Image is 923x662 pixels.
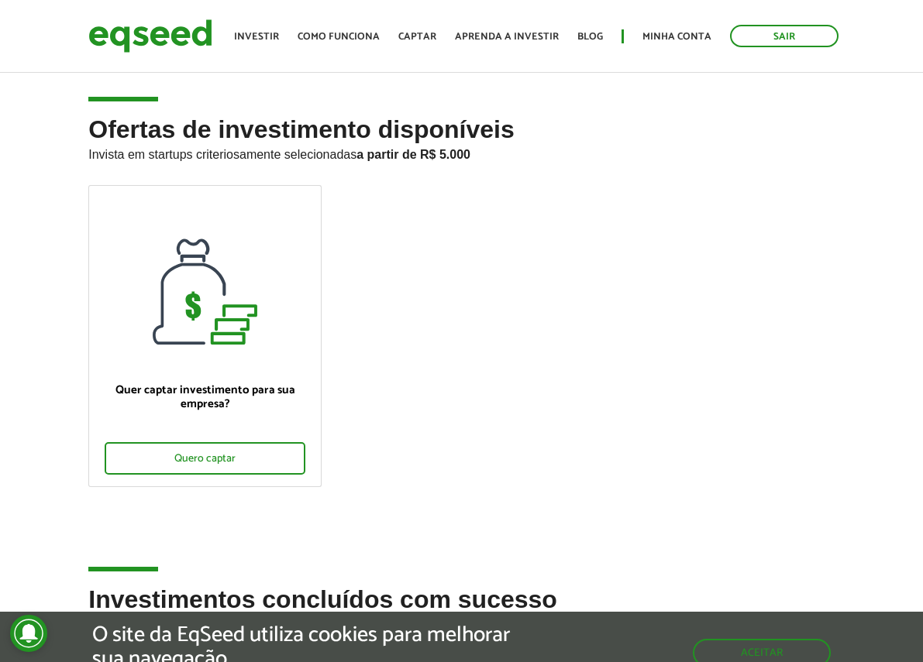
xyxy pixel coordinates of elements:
[298,32,380,42] a: Como funciona
[88,586,835,636] h2: Investimentos concluídos com sucesso
[642,32,711,42] a: Minha conta
[105,442,305,475] div: Quero captar
[234,32,279,42] a: Investir
[88,185,322,487] a: Quer captar investimento para sua empresa? Quero captar
[105,383,305,411] p: Quer captar investimento para sua empresa?
[455,32,559,42] a: Aprenda a investir
[88,143,835,162] p: Invista em startups criteriosamente selecionadas
[88,116,835,185] h2: Ofertas de investimento disponíveis
[398,32,436,42] a: Captar
[88,15,212,57] img: EqSeed
[577,32,603,42] a: Blog
[356,148,470,161] strong: a partir de R$ 5.000
[730,25,839,47] a: Sair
